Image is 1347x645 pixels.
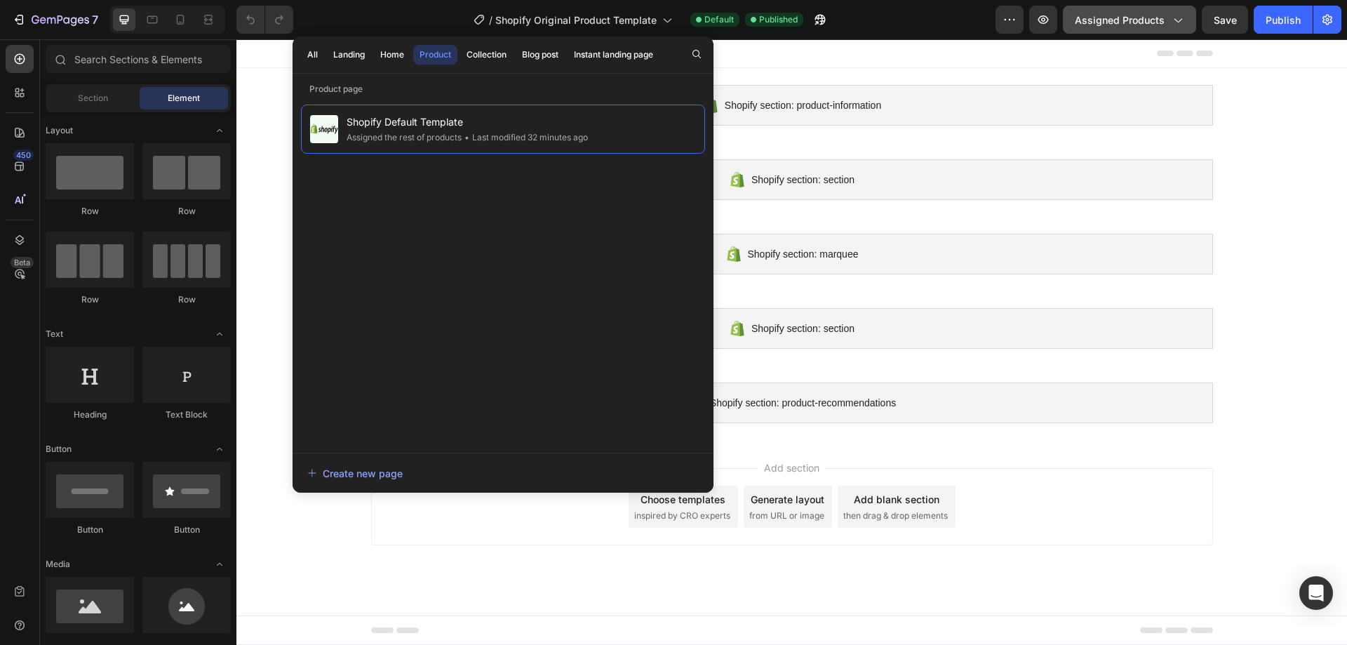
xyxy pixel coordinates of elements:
[704,13,734,26] span: Default
[13,149,34,161] div: 450
[46,558,70,571] span: Media
[293,82,713,96] p: Product page
[6,6,105,34] button: 7
[307,466,403,481] div: Create new page
[46,408,134,421] div: Heading
[568,45,659,65] button: Instant landing page
[347,131,462,145] div: Assigned the rest of products
[142,524,231,536] div: Button
[1299,576,1333,610] div: Open Intercom Messenger
[208,119,231,142] span: Toggle open
[515,132,618,149] span: Shopify section: section
[488,58,645,74] span: Shopify section: product-information
[1214,14,1237,26] span: Save
[514,453,588,467] div: Generate layout
[347,114,588,131] span: Shopify Default Template
[467,48,507,61] div: Collection
[607,470,711,483] span: then drag & drop elements
[522,421,589,436] span: Add section
[460,45,513,65] button: Collection
[374,45,410,65] button: Home
[301,45,324,65] button: All
[511,206,622,223] span: Shopify section: marquee
[617,453,703,467] div: Add blank section
[1063,6,1196,34] button: Assigned Products
[1075,13,1165,27] span: Assigned Products
[413,45,457,65] button: Product
[516,45,565,65] button: Blog post
[168,92,200,105] span: Element
[380,48,404,61] div: Home
[46,45,231,73] input: Search Sections & Elements
[46,443,72,456] span: Button
[208,323,231,345] span: Toggle open
[1202,6,1248,34] button: Save
[142,293,231,306] div: Row
[142,408,231,421] div: Text Block
[574,48,653,61] div: Instant landing page
[92,11,98,28] p: 7
[11,257,34,268] div: Beta
[307,459,699,487] button: Create new page
[208,553,231,576] span: Toggle open
[489,13,492,27] span: /
[46,205,134,218] div: Row
[398,470,494,483] span: inspired by CRO experts
[46,524,134,536] div: Button
[522,48,558,61] div: Blog post
[46,293,134,306] div: Row
[327,45,371,65] button: Landing
[142,205,231,218] div: Row
[420,48,451,61] div: Product
[236,6,293,34] div: Undo/Redo
[46,124,73,137] span: Layout
[464,132,469,142] span: •
[236,39,1347,645] iframe: Design area
[1266,13,1301,27] div: Publish
[759,13,798,26] span: Published
[404,453,489,467] div: Choose templates
[513,470,588,483] span: from URL or image
[46,328,63,340] span: Text
[515,281,618,298] span: Shopify section: section
[307,48,318,61] div: All
[495,13,657,27] span: Shopify Original Product Template
[208,438,231,460] span: Toggle open
[333,48,365,61] div: Landing
[78,92,108,105] span: Section
[474,355,659,372] span: Shopify section: product-recommendations
[1254,6,1313,34] button: Publish
[462,131,588,145] div: Last modified 32 minutes ago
